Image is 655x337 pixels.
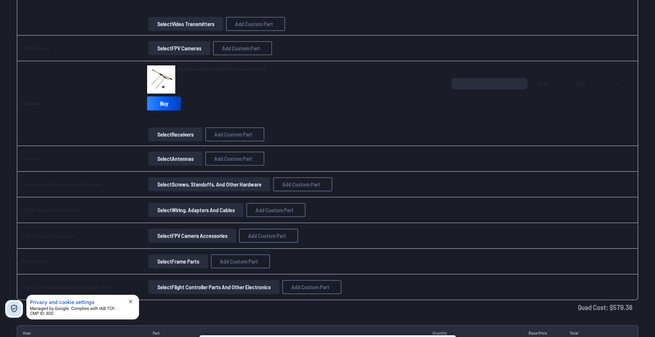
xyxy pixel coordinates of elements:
button: Add Custom Part [205,127,264,141]
span: 19.49 [539,78,565,112]
a: FPV Camera Accessories [23,233,74,239]
span: Happymodel ELRS ES900RX Receiver Module [178,66,267,72]
span: Add Custom Part [220,259,258,264]
a: SelectScrews, Standoffs, and Other Hardware [147,177,272,191]
a: FPV Cameras [23,45,50,51]
button: Add Custom Part [226,17,285,31]
button: SelectAntennas [149,152,202,166]
a: SelectFPV Camera Accessories [147,229,238,243]
button: SelectFPV Camera Accessories [149,229,236,243]
button: Add Custom Part [213,41,272,55]
a: SelectReceivers [147,127,204,141]
a: SelectFrame Parts [147,254,209,268]
span: Add Custom Part [214,132,252,137]
span: Add Custom Part [291,284,329,290]
button: Add Custom Part [211,254,270,268]
span: 19.49 [576,78,596,112]
td: Quad Cost: $ 579.38 [17,300,638,314]
button: Add Custom Part [246,203,306,217]
a: SelectVideo Transmitters [147,17,225,31]
a: SelectAntennas [147,152,204,166]
a: Frame Parts [23,258,48,264]
button: Add Custom Part [239,229,298,243]
button: SelectFPV Cameras [149,41,210,55]
a: SelectFPV Cameras [147,41,212,55]
button: SelectFlight Controller Parts and Other Electronics [149,280,279,294]
img: image [147,65,175,94]
span: Add Custom Part [235,21,273,27]
a: Antennas [23,155,42,161]
span: Add Custom Part [214,156,252,161]
a: Wiring, Adapters and Cables [23,207,79,213]
button: SelectVideo Transmitters [149,17,223,31]
span: Add Custom Part [256,207,294,213]
button: SelectScrews, Standoffs, and Other Hardware [149,177,270,191]
button: Add Custom Part [282,280,341,294]
button: SelectWiring, Adapters and Cables [149,203,244,217]
a: SelectFlight Controller Parts and Other Electronics [147,280,281,294]
button: SelectReceivers [149,127,202,141]
a: Buy [147,96,181,110]
a: Happymodel ELRS ES900RX Receiver Module [178,65,267,72]
span: Add Custom Part [248,233,286,239]
button: Add Custom Part [205,152,264,166]
a: Receivers [23,100,43,106]
a: Screws, Standoffs, and Other Hardware [23,181,101,187]
button: Add Custom Part [273,177,332,191]
button: SelectFrame Parts [149,254,208,268]
span: Add Custom Part [222,45,260,51]
a: Flight Controller Parts and Other Electronics [23,284,111,290]
span: Add Custom Part [282,182,320,187]
a: SelectWiring, Adapters and Cables [147,203,245,217]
